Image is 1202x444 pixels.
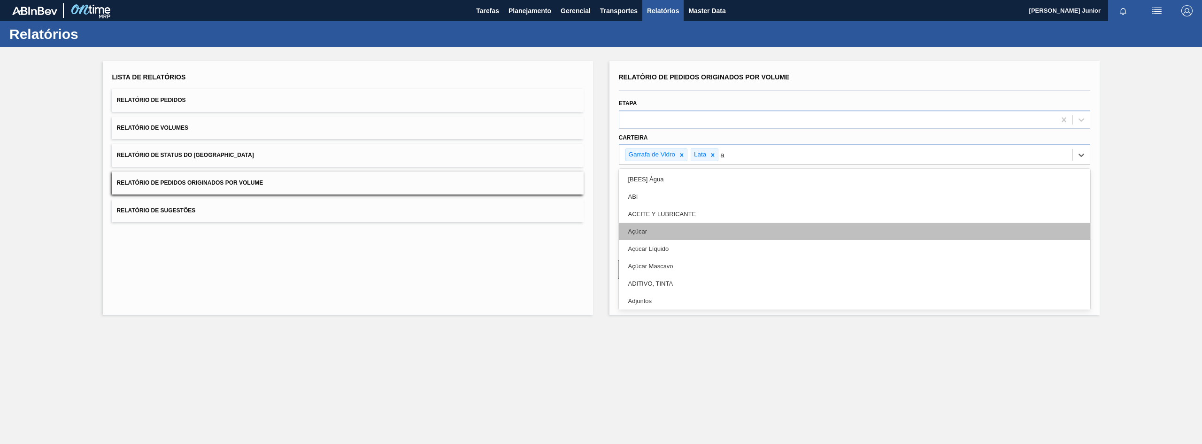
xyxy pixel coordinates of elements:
[619,188,1090,205] div: ABI
[626,149,677,161] div: Garrafa de Vidro
[112,89,584,112] button: Relatório de Pedidos
[509,5,551,16] span: Planejamento
[619,275,1090,292] div: ADITIVO, TINTA
[1181,5,1193,16] img: Logout
[647,5,679,16] span: Relatórios
[619,205,1090,223] div: ACEITE Y LUBRICANTE
[619,292,1090,310] div: Adjuntos
[117,125,188,131] span: Relatório de Volumes
[619,240,1090,257] div: Açúcar Líquido
[1151,5,1163,16] img: userActions
[9,29,176,39] h1: Relatórios
[691,149,708,161] div: Lata
[619,73,790,81] span: Relatório de Pedidos Originados por Volume
[117,207,196,214] span: Relatório de Sugestões
[117,152,254,158] span: Relatório de Status do [GEOGRAPHIC_DATA]
[112,117,584,140] button: Relatório de Volumes
[476,5,499,16] span: Tarefas
[619,257,1090,275] div: Açúcar Mascavo
[618,260,850,279] button: Limpar
[619,223,1090,240] div: Açúcar
[561,5,591,16] span: Gerencial
[112,171,584,195] button: Relatório de Pedidos Originados por Volume
[1108,4,1138,17] button: Notificações
[112,73,186,81] span: Lista de Relatórios
[117,97,186,103] span: Relatório de Pedidos
[12,7,57,15] img: TNhmsLtSVTkK8tSr43FrP2fwEKptu5GPRR3wAAAABJRU5ErkJggg==
[600,5,638,16] span: Transportes
[688,5,725,16] span: Master Data
[619,100,637,107] label: Etapa
[619,134,648,141] label: Carteira
[619,171,1090,188] div: [BEES] Água
[112,199,584,222] button: Relatório de Sugestões
[117,179,263,186] span: Relatório de Pedidos Originados por Volume
[112,144,584,167] button: Relatório de Status do [GEOGRAPHIC_DATA]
